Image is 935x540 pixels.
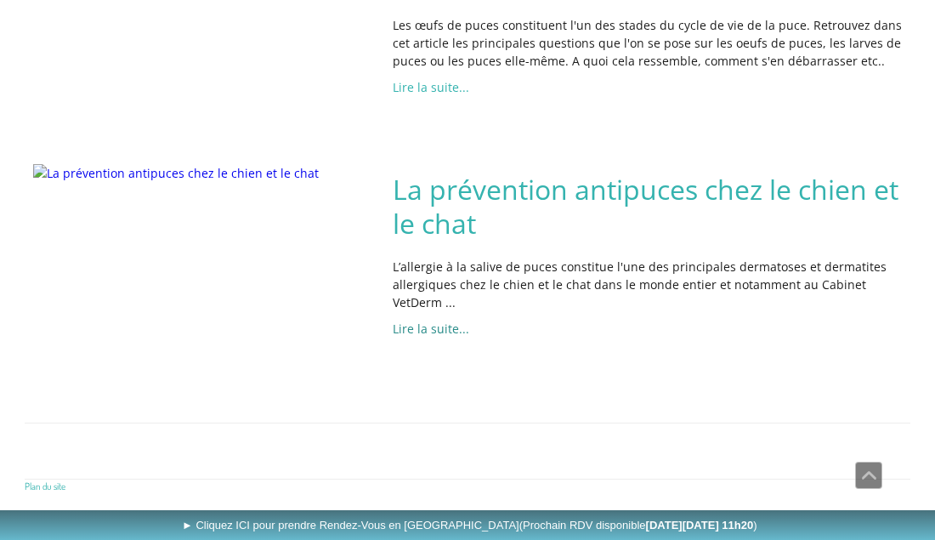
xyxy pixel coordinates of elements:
[646,519,754,531] b: [DATE][DATE] 11h20
[393,173,902,241] a: La prévention antipuces chez le chien et le chat
[393,321,469,337] a: Lire la suite...
[855,462,882,489] a: Défiler vers le haut
[393,79,469,95] a: Lire la suite...
[182,519,757,531] span: ► Cliquez ICI pour prendre Rendez-Vous en [GEOGRAPHIC_DATA]
[388,12,906,74] div: Les œufs de puces constituent l'un des stades du cycle de vie de la puce. Retrouvez dans cet arti...
[33,164,319,182] img: La prévention antipuces chez le chien et le chat
[856,463,881,488] span: Défiler vers le haut
[388,253,906,315] div: L’allergie à la salive de puces constitue l'une des principales dermatoses et dermatites allergiq...
[25,480,65,492] a: Plan du site
[519,519,757,531] span: (Prochain RDV disponible )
